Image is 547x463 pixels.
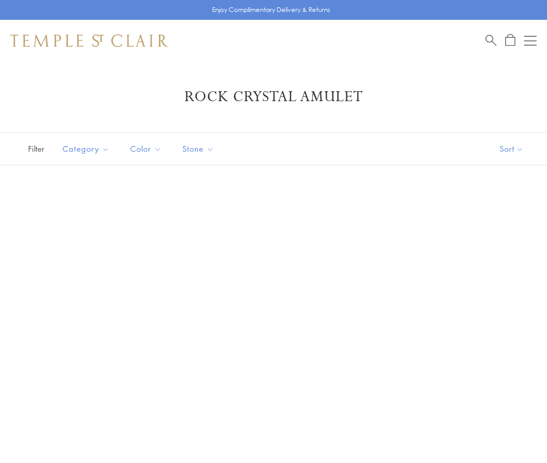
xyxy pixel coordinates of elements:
[175,137,222,161] button: Stone
[524,34,537,47] button: Open navigation
[505,34,515,47] a: Open Shopping Bag
[55,137,117,161] button: Category
[476,133,547,165] button: Show sort by
[177,142,222,155] span: Stone
[10,34,168,47] img: Temple St. Clair
[486,34,496,47] a: Search
[57,142,117,155] span: Category
[125,142,169,155] span: Color
[26,88,521,106] h1: Rock Crystal Amulet
[122,137,169,161] button: Color
[212,5,330,15] p: Enjoy Complimentary Delivery & Returns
